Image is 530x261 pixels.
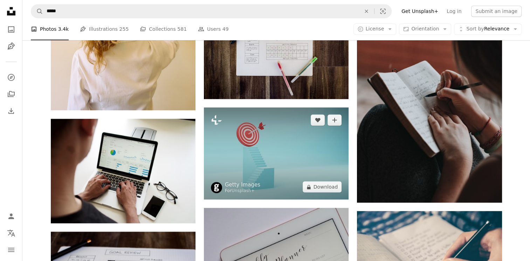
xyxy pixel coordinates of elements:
[328,114,342,126] button: Add to Collection
[211,182,222,193] img: Go to Getty Images's profile
[225,188,260,194] div: For
[466,26,509,33] span: Relevance
[232,188,255,193] a: Unsplash+
[466,26,484,32] span: Sort by
[4,243,18,257] button: Menu
[225,181,260,188] a: Getty Images
[411,26,439,32] span: Orientation
[4,39,18,53] a: Illustrations
[80,18,129,41] a: Illustrations 255
[442,6,466,17] a: Log in
[204,48,349,54] a: three pens on white paper
[359,5,374,18] button: Clear
[222,26,229,33] span: 49
[4,226,18,240] button: Language
[366,26,384,32] span: License
[4,70,18,84] a: Explore
[204,150,349,156] a: Red dartboard sits atop a blue stair on a blue background. Business success strategy, Steps to ac...
[31,4,392,18] form: Find visuals sitewide
[357,91,502,97] a: unknown person writing
[4,4,18,20] a: Home — Unsplash
[119,26,129,33] span: 255
[471,6,522,17] button: Submit an image
[204,107,349,199] img: Red dartboard sits atop a blue stair on a blue background. Business success strategy, Steps to ac...
[31,5,43,18] button: Search Unsplash
[198,18,229,41] a: Users 49
[454,24,522,35] button: Sort byRelevance
[4,209,18,223] a: Log in / Sign up
[51,168,195,174] a: person using MacBook Pro
[311,114,325,126] button: Like
[204,3,349,99] img: three pens on white paper
[399,24,451,35] button: Orientation
[353,24,397,35] button: License
[374,5,391,18] button: Visual search
[303,181,342,192] button: Download
[4,22,18,36] a: Photos
[51,119,195,223] img: person using MacBook Pro
[4,104,18,118] a: Download History
[140,18,187,41] a: Collections 581
[397,6,442,17] a: Get Unsplash+
[4,87,18,101] a: Collections
[177,26,187,33] span: 581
